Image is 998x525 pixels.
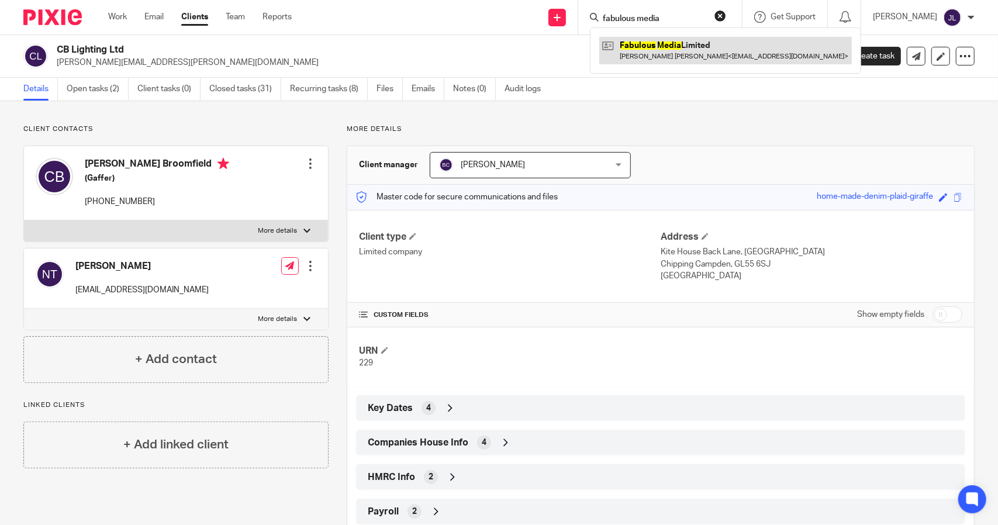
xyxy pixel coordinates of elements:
[144,11,164,23] a: Email
[36,158,73,195] img: svg%3E
[429,471,433,483] span: 2
[85,172,229,184] h5: (Gaffer)
[67,78,129,101] a: Open tasks (2)
[290,78,368,101] a: Recurring tasks (8)
[943,8,962,27] img: svg%3E
[505,78,550,101] a: Audit logs
[347,125,975,134] p: More details
[359,310,661,320] h4: CUSTOM FIELDS
[368,471,415,483] span: HMRC Info
[661,231,962,243] h4: Address
[263,11,292,23] a: Reports
[412,506,417,517] span: 2
[359,159,418,171] h3: Client manager
[602,14,707,25] input: Search
[359,231,661,243] h4: Client type
[359,345,661,357] h4: URN
[75,284,209,296] p: [EMAIL_ADDRESS][DOMAIN_NAME]
[23,78,58,101] a: Details
[85,158,229,172] h4: [PERSON_NAME] Broomfield
[817,191,933,204] div: home-made-denim-plaid-giraffe
[85,196,229,208] p: [PHONE_NUMBER]
[137,78,201,101] a: Client tasks (0)
[123,436,229,454] h4: + Add linked client
[258,315,298,324] p: More details
[661,258,962,270] p: Chipping Campden, GL55 6SJ
[368,402,413,415] span: Key Dates
[377,78,403,101] a: Files
[23,9,82,25] img: Pixie
[368,437,468,449] span: Companies House Info
[57,57,816,68] p: [PERSON_NAME][EMAIL_ADDRESS][PERSON_NAME][DOMAIN_NAME]
[368,506,399,518] span: Payroll
[108,11,127,23] a: Work
[714,10,726,22] button: Clear
[36,260,64,288] img: svg%3E
[412,78,444,101] a: Emails
[426,402,431,414] span: 4
[258,226,298,236] p: More details
[23,125,329,134] p: Client contacts
[217,158,229,170] i: Primary
[453,78,496,101] a: Notes (0)
[359,359,373,367] span: 229
[57,44,664,56] h2: CB Lighting Ltd
[661,246,962,258] p: Kite House Back Lane, [GEOGRAPHIC_DATA]
[181,11,208,23] a: Clients
[356,191,558,203] p: Master code for secure communications and files
[135,350,217,368] h4: + Add contact
[359,246,661,258] p: Limited company
[23,400,329,410] p: Linked clients
[661,270,962,282] p: [GEOGRAPHIC_DATA]
[873,11,937,23] p: [PERSON_NAME]
[226,11,245,23] a: Team
[461,161,525,169] span: [PERSON_NAME]
[771,13,816,21] span: Get Support
[833,47,901,65] a: Create task
[482,437,486,448] span: 4
[209,78,281,101] a: Closed tasks (31)
[439,158,453,172] img: svg%3E
[857,309,924,320] label: Show empty fields
[75,260,209,272] h4: [PERSON_NAME]
[23,44,48,68] img: svg%3E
